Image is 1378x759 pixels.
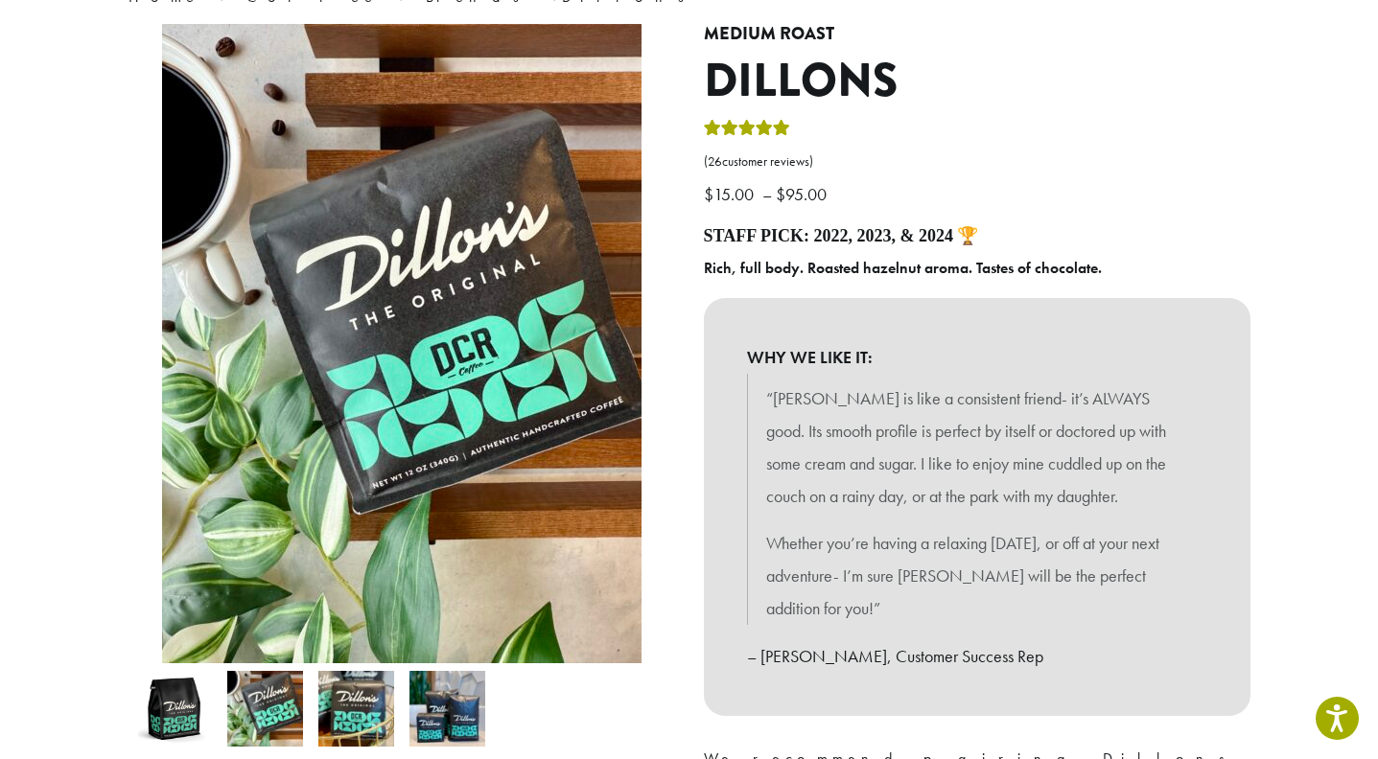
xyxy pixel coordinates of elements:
bdi: 15.00 [704,183,759,205]
h4: Staff Pick: 2022, 2023, & 2024 🏆 [704,226,1250,247]
p: – [PERSON_NAME], Customer Success Rep [747,640,1207,673]
img: Dillons [136,671,212,747]
span: 26 [708,153,722,170]
div: Rated 5.00 out of 5 [704,117,790,146]
img: Dillons - Image 2 [227,671,303,747]
h4: Medium Roast [704,24,1250,45]
span: $ [704,183,713,205]
b: Rich, full body. Roasted hazelnut aroma. Tastes of chocolate. [704,258,1102,278]
a: (26customer reviews) [704,152,1250,172]
img: Dillons - Image 4 [409,671,485,747]
h1: Dillons [704,54,1250,109]
p: “[PERSON_NAME] is like a consistent friend- it’s ALWAYS good. Its smooth profile is perfect by it... [766,382,1188,512]
bdi: 95.00 [776,183,831,205]
img: Dillons - Image 3 [318,671,394,747]
span: $ [776,183,785,205]
b: WHY WE LIKE IT: [747,341,1207,374]
p: Whether you’re having a relaxing [DATE], or off at your next adventure- I’m sure [PERSON_NAME] wi... [766,527,1188,624]
span: – [762,183,772,205]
